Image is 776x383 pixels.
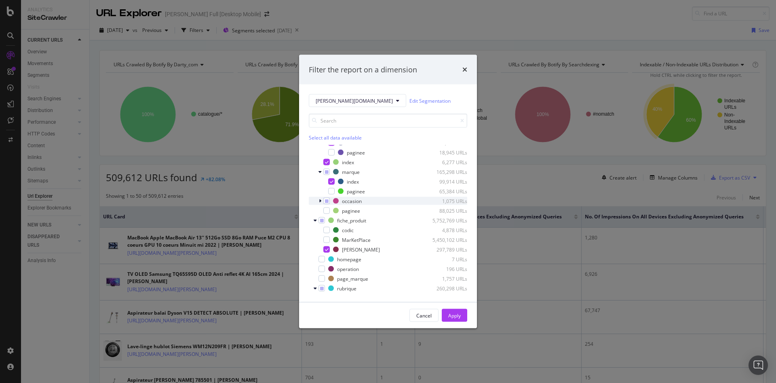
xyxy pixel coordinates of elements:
div: 18,945 URLs [428,149,467,156]
div: times [462,64,467,75]
div: paginee [342,207,360,214]
div: Select all data available [309,134,467,141]
div: Apply [448,312,461,319]
div: v 4.0.25 [23,13,40,19]
a: Edit Segmentation [409,96,451,105]
div: 260,298 URLs [428,285,467,292]
span: darty.com [316,97,393,104]
div: Filter the report on a dimension [309,64,417,75]
div: rubrique [337,285,356,292]
div: 196 URLs [428,265,467,272]
div: paginee [347,149,365,156]
div: modal [299,55,477,328]
div: Domaine [42,48,62,53]
div: index [347,178,359,185]
div: 297,789 URLs [428,246,467,253]
div: fiche_produit [337,217,366,224]
div: 5,450,102 URLs [428,236,467,243]
div: occasion [342,197,362,204]
div: page_marque [337,275,368,282]
div: 4,878 URLs [428,226,467,233]
div: 88,025 URLs [428,207,467,214]
button: Cancel [409,309,439,322]
img: tab_domain_overview_orange.svg [34,47,40,53]
div: homepage [337,256,361,262]
div: Cancel [416,312,432,319]
input: Search [309,114,467,128]
div: 5,752,769 URLs [428,217,467,224]
div: Mots-clés [102,48,122,53]
img: logo_orange.svg [13,13,19,19]
div: operation [337,265,359,272]
div: marque [342,168,360,175]
div: [PERSON_NAME] [342,246,380,253]
div: 165,298 URLs [428,168,467,175]
button: Apply [442,309,467,322]
div: 99,914 URLs [428,178,467,185]
div: 6,277 URLs [428,159,467,165]
div: paginee [347,188,365,195]
div: Open Intercom Messenger [749,355,768,375]
div: 1,075 URLs [428,197,467,204]
img: website_grey.svg [13,21,19,28]
div: index [342,159,354,165]
button: [PERSON_NAME][DOMAIN_NAME] [309,94,406,107]
div: MarKetPlace [342,236,371,243]
img: tab_keywords_by_traffic_grey.svg [93,47,99,53]
div: 1,757 URLs [428,275,467,282]
div: 65,384 URLs [428,188,467,195]
div: Domaine: [DOMAIN_NAME] [21,21,91,28]
div: codic [342,226,354,233]
div: 7 URLs [428,256,467,262]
